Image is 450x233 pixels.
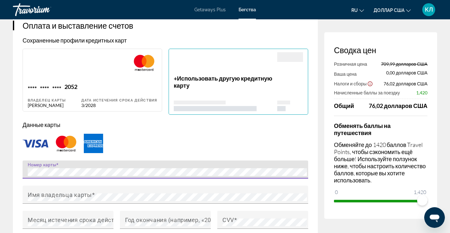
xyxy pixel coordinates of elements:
[381,61,427,67] font: 709,99 долларов США
[334,80,373,87] button: Показать разбивку налогов и сборов
[81,102,96,108] font: 3/2028
[64,83,77,90] font: 2052
[23,140,48,148] img: ВИЗА
[28,162,56,168] font: Номер карты
[131,52,157,73] img: МАСТ
[374,5,411,15] button: Изменить валюту
[425,6,433,13] font: КЛ
[367,81,373,86] button: Показать отказ от ответственности за налоги и сборы
[414,189,426,195] font: 1,420
[334,102,354,109] font: Общий
[81,98,157,102] font: Дата истечения срока действия
[334,141,426,184] font: Обменяйте до 1420 баллов Travel Points, чтобы сэкономить ещё больше! Используйте ползунок ниже, ч...
[351,5,364,15] button: Изменить язык
[53,133,79,154] img: МАСТ
[13,1,77,18] a: Травориум
[334,71,357,77] font: Ваша цена
[194,7,226,12] a: Getaways Plus
[335,189,338,195] font: 0
[334,45,376,55] font: Сводка цен
[28,217,173,223] font: Месяц истечения срока действия (например, «05»)
[334,122,391,136] font: Обменять баллы на путешествия
[420,3,437,16] button: Меню пользователя
[23,21,133,30] font: Оплата и выставление счетов
[386,70,427,75] font: 0,00 долларов США
[23,121,60,128] font: Данные карты
[222,217,234,223] font: CVV
[351,8,358,13] font: ru
[239,7,256,12] a: Бегства
[334,81,367,86] font: Налоги и сборы
[417,195,427,206] span: ngx-слайдер
[374,8,405,13] font: доллар США
[424,207,445,228] iframe: Кнопка запуска окна обмена сообщениями
[125,217,223,223] font: Год окончания (например, «2030»)
[416,90,427,95] font: 1,420
[384,81,427,86] font: 76,02 долларов США
[334,61,367,67] font: Розничная цена
[174,75,177,82] font: +
[28,102,64,108] font: [PERSON_NAME]
[174,75,272,89] font: Использовать другую кредитную карту
[28,98,66,102] font: Владелец карты
[334,90,400,95] font: Начисленные баллы за поездку
[369,102,427,109] font: 76,02 долларов США
[23,37,127,44] font: Сохраненные профили кредитных карт
[334,200,427,201] ngx-slider: ngx-слайдер
[84,134,103,153] img: AMEX
[28,191,92,198] font: Имя владельца карты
